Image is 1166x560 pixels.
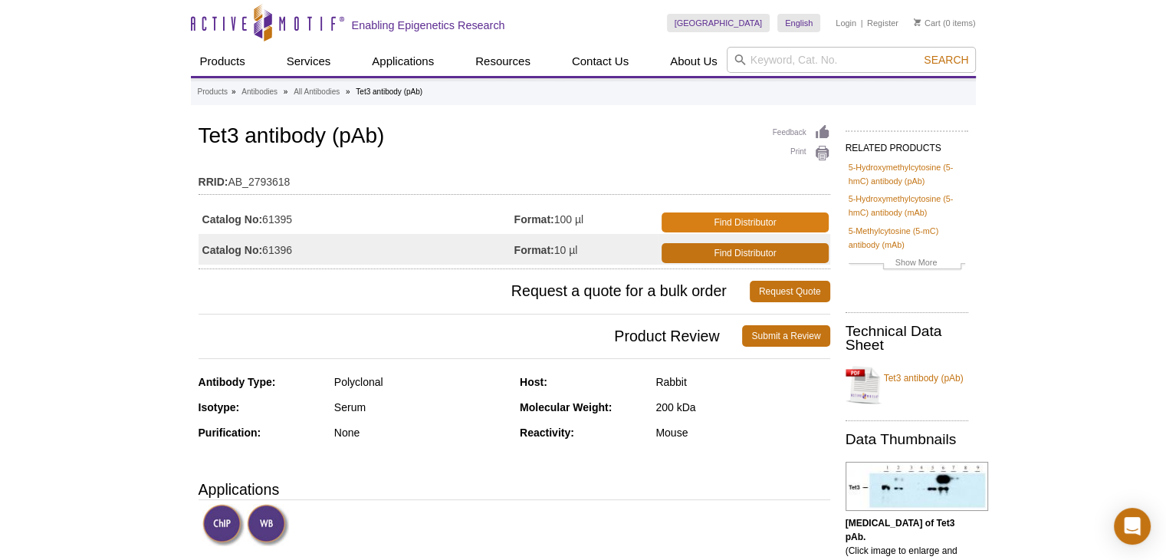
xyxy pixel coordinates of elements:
[284,87,288,96] li: »
[655,375,829,389] div: Rabbit
[846,433,968,446] h2: Data Thumbnails
[363,47,443,76] a: Applications
[662,212,828,232] a: Find Distributor
[914,18,921,26] img: Your Cart
[232,87,236,96] li: »
[514,203,659,234] td: 100 µl
[849,160,965,188] a: 5-Hydroxymethylcytosine (5-hmC) antibody (pAb)
[773,145,830,162] a: Print
[846,362,968,408] a: Tet3 antibody (pAb)
[520,401,612,413] strong: Molecular Weight:
[191,47,255,76] a: Products
[199,478,830,501] h3: Applications
[199,234,514,265] td: 61396
[466,47,540,76] a: Resources
[849,224,965,252] a: 5-Methylcytosine (5-mC) antibody (mAb)
[520,427,574,439] strong: Reactivity:
[294,85,340,99] a: All Antibodies
[667,14,770,32] a: [GEOGRAPHIC_DATA]
[836,18,856,28] a: Login
[727,47,976,73] input: Keyword, Cat. No.
[846,462,988,511] img: Tet3 antibody (pAb) tested by Western blot.
[247,504,289,546] img: Western Blot Validated
[514,234,659,265] td: 10 µl
[278,47,340,76] a: Services
[199,166,830,190] td: AB_2793618
[514,212,554,226] strong: Format:
[346,87,350,96] li: »
[202,212,263,226] strong: Catalog No:
[742,325,829,347] a: Submit a Review
[662,243,828,263] a: Find Distributor
[1114,508,1151,545] div: Open Intercom Messenger
[846,324,968,352] h2: Technical Data Sheet
[655,400,829,414] div: 200 kDa
[563,47,638,76] a: Contact Us
[867,18,898,28] a: Register
[202,243,263,257] strong: Catalog No:
[849,192,965,219] a: 5-Hydroxymethylcytosine (5-hmC) antibody (mAb)
[356,87,422,96] li: Tet3 antibody (pAb)
[199,376,276,388] strong: Antibody Type:
[199,175,228,189] strong: RRID:
[241,85,278,99] a: Antibodies
[914,14,976,32] li: (0 items)
[334,400,508,414] div: Serum
[199,401,240,413] strong: Isotype:
[199,124,830,150] h1: Tet3 antibody (pAb)
[198,85,228,99] a: Products
[750,281,830,302] a: Request Quote
[924,54,968,66] span: Search
[199,325,743,347] span: Product Review
[334,426,508,440] div: None
[199,203,514,234] td: 61395
[846,130,968,158] h2: RELATED PRODUCTS
[777,14,820,32] a: English
[334,375,508,389] div: Polyclonal
[199,427,261,439] strong: Purification:
[520,376,547,388] strong: Host:
[655,426,829,440] div: Mouse
[202,504,245,546] img: ChIP Validated
[849,255,965,273] a: Show More
[661,47,727,76] a: About Us
[861,14,863,32] li: |
[919,53,973,67] button: Search
[846,518,955,542] b: [MEDICAL_DATA] of Tet3 pAb.
[199,281,750,302] span: Request a quote for a bulk order
[773,124,830,141] a: Feedback
[914,18,941,28] a: Cart
[352,18,505,32] h2: Enabling Epigenetics Research
[514,243,554,257] strong: Format:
